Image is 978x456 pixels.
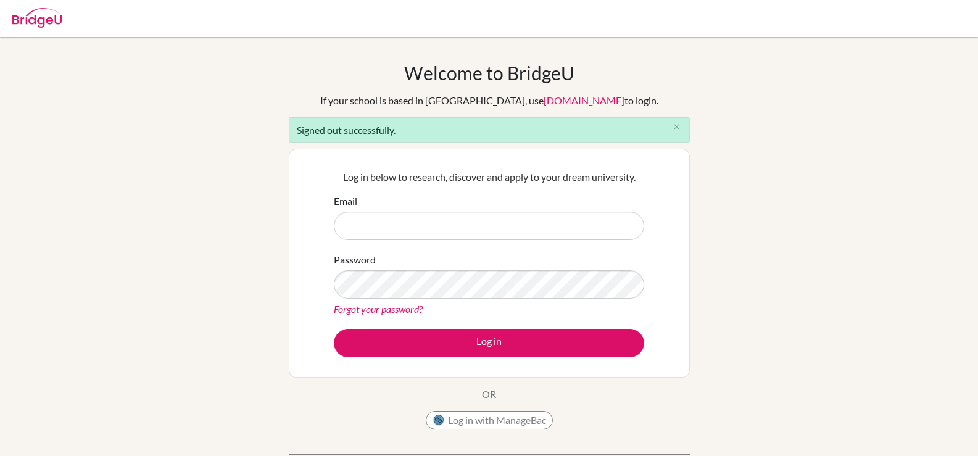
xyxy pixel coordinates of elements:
[334,194,357,209] label: Email
[334,329,644,357] button: Log in
[426,411,553,429] button: Log in with ManageBac
[12,8,62,28] img: Bridge-U
[482,387,496,402] p: OR
[320,93,658,108] div: If your school is based in [GEOGRAPHIC_DATA], use to login.
[544,94,624,106] a: [DOMAIN_NAME]
[334,252,376,267] label: Password
[672,122,681,131] i: close
[334,303,423,315] a: Forgot your password?
[289,117,690,143] div: Signed out successfully.
[665,118,689,136] button: Close
[404,62,574,84] h1: Welcome to BridgeU
[334,170,644,184] p: Log in below to research, discover and apply to your dream university.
